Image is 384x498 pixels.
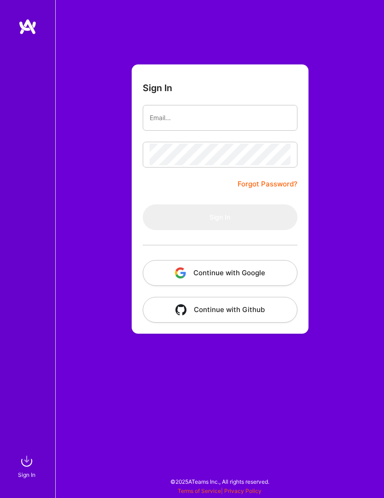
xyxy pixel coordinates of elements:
[19,452,36,480] a: sign inSign In
[175,304,186,315] img: icon
[55,470,384,493] div: © 2025 ATeams Inc., All rights reserved.
[143,83,172,94] h3: Sign In
[175,267,186,278] img: icon
[143,260,297,286] button: Continue with Google
[17,452,36,470] img: sign in
[178,487,262,494] span: |
[150,107,291,129] input: Email...
[224,487,262,494] a: Privacy Policy
[18,470,35,480] div: Sign In
[143,204,297,230] button: Sign In
[18,18,37,35] img: logo
[238,179,297,190] a: Forgot Password?
[178,487,221,494] a: Terms of Service
[143,297,297,323] button: Continue with Github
